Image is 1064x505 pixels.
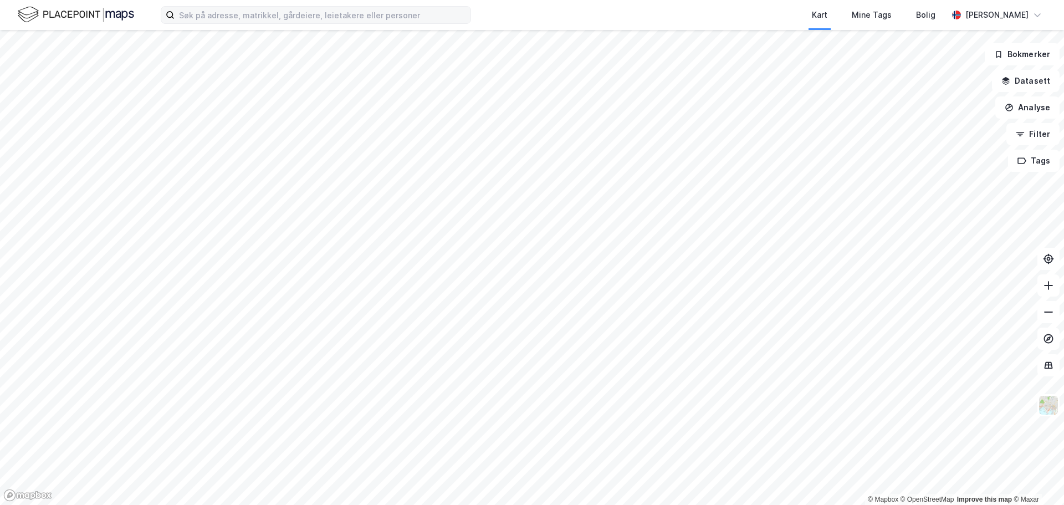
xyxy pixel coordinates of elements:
a: OpenStreetMap [901,496,954,503]
div: Kart [812,8,827,22]
button: Filter [1006,123,1060,145]
div: Bolig [916,8,935,22]
button: Analyse [995,96,1060,119]
a: Improve this map [957,496,1012,503]
input: Søk på adresse, matrikkel, gårdeiere, leietakere eller personer [175,7,470,23]
button: Bokmerker [985,43,1060,65]
button: Datasett [992,70,1060,92]
div: [PERSON_NAME] [965,8,1029,22]
button: Tags [1008,150,1060,172]
div: Mine Tags [852,8,892,22]
img: logo.f888ab2527a4732fd821a326f86c7f29.svg [18,5,134,24]
img: Z [1038,395,1059,416]
div: Kontrollprogram for chat [1009,452,1064,505]
a: Mapbox [868,496,898,503]
iframe: Chat Widget [1009,452,1064,505]
a: Mapbox homepage [3,489,52,502]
